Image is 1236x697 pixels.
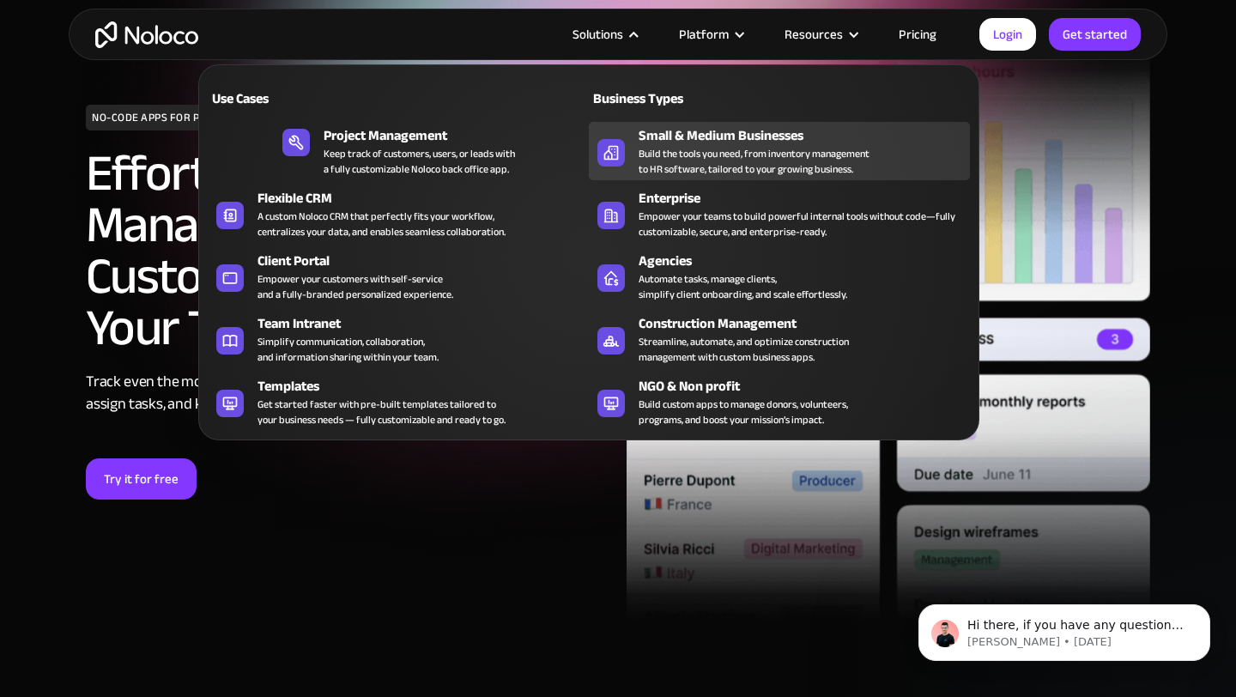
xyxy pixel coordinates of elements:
div: Project Management [324,125,531,146]
div: Track even the most complex projects, assign tasks, and keep your team updated. [86,371,609,415]
a: NGO & Non profitBuild custom apps to manage donors, volunteers,programs, and boost your mission’s... [589,373,970,431]
div: Small & Medium Businesses [639,125,978,146]
div: Solutions [573,23,623,45]
div: Business Types [589,88,772,109]
div: Empower your teams to build powerful internal tools without code—fully customizable, secure, and ... [639,209,961,239]
div: Empower your customers with self-service and a fully-branded personalized experience. [257,271,453,302]
a: Team IntranetSimplify communication, collaboration,and information sharing within your team. [208,310,589,368]
div: Simplify communication, collaboration, and information sharing within your team. [257,334,439,365]
div: Build custom apps to manage donors, volunteers, programs, and boost your mission’s impact. [639,397,848,427]
div: Client Portal [257,251,597,271]
div: Platform [657,23,763,45]
a: Construction ManagementStreamline, automate, and optimize constructionmanagement with custom busi... [589,310,970,368]
h2: Effortless Project Management Apps, Custom-Built for Your Team’s Success [86,148,609,354]
a: TemplatesGet started faster with pre-built templates tailored toyour business needs — fully custo... [208,373,589,431]
a: Login [979,18,1036,51]
nav: Solutions [198,40,979,440]
iframe: Intercom notifications message [893,568,1236,688]
a: Flexible CRMA custom Noloco CRM that perfectly fits your workflow,centralizes your data, and enab... [208,185,589,243]
a: Small & Medium BusinessesBuild the tools you need, from inventory managementto HR software, tailo... [589,122,970,180]
div: Keep track of customers, users, or leads with a fully customizable Noloco back office app. [324,146,515,177]
div: Resources [763,23,877,45]
a: Business Types [589,78,970,118]
div: Enterprise [639,188,978,209]
a: Try it for free [86,458,197,500]
a: Client PortalEmpower your customers with self-serviceand a fully-branded personalized experience. [208,247,589,306]
div: Platform [679,23,729,45]
div: Resources [785,23,843,45]
div: Construction Management [639,313,978,334]
div: Streamline, automate, and optimize construction management with custom business apps. [639,334,849,365]
a: Use Cases [208,78,589,118]
a: AgenciesAutomate tasks, manage clients,simplify client onboarding, and scale effortlessly. [589,247,970,306]
div: NGO & Non profit [639,376,978,397]
div: Automate tasks, manage clients, simplify client onboarding, and scale effortlessly. [639,271,847,302]
div: Team Intranet [257,313,597,334]
div: A custom Noloco CRM that perfectly fits your workflow, centralizes your data, and enables seamles... [257,209,506,239]
h1: NO-CODE APPS FOR PROJECT MANAGEMENT [86,105,320,130]
a: Pricing [877,23,958,45]
div: Solutions [551,23,657,45]
div: Agencies [639,251,978,271]
a: Project ManagementKeep track of customers, users, or leads witha fully customizable Noloco back o... [274,122,524,180]
div: Get started faster with pre-built templates tailored to your business needs — fully customizable ... [257,397,506,427]
div: Flexible CRM [257,188,597,209]
a: Get started [1049,18,1141,51]
div: Build the tools you need, from inventory management to HR software, tailored to your growing busi... [639,146,869,177]
div: Use Cases [208,88,391,109]
a: EnterpriseEmpower your teams to build powerful internal tools without code—fully customizable, se... [589,185,970,243]
a: home [95,21,198,48]
div: Templates [257,376,597,397]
